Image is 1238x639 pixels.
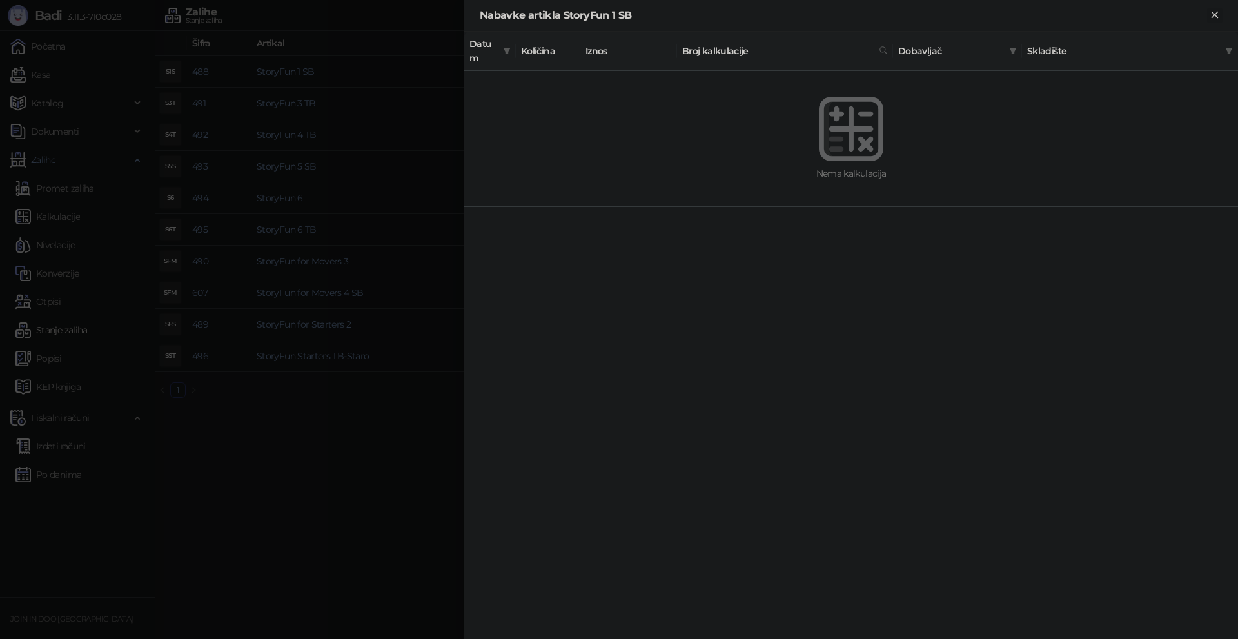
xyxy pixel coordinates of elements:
span: Dobavljač [898,44,1004,58]
span: filter [500,34,513,68]
span: Broj kalkulacije [682,44,874,58]
th: Dobavljač [893,32,1022,71]
span: filter [503,47,511,55]
span: filter [1009,47,1017,55]
span: filter [1223,41,1235,61]
span: filter [1007,41,1019,61]
th: Količina [516,32,580,71]
span: Datum [469,37,498,65]
div: Nema kalkulacija [495,166,1207,181]
div: Nabavke artikla StoryFun 1 SB [480,8,1207,23]
span: filter [1225,47,1233,55]
th: Iznos [580,32,677,71]
button: Zatvori [1207,8,1223,23]
span: Skladište [1027,44,1220,58]
th: Skladište [1022,32,1238,71]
